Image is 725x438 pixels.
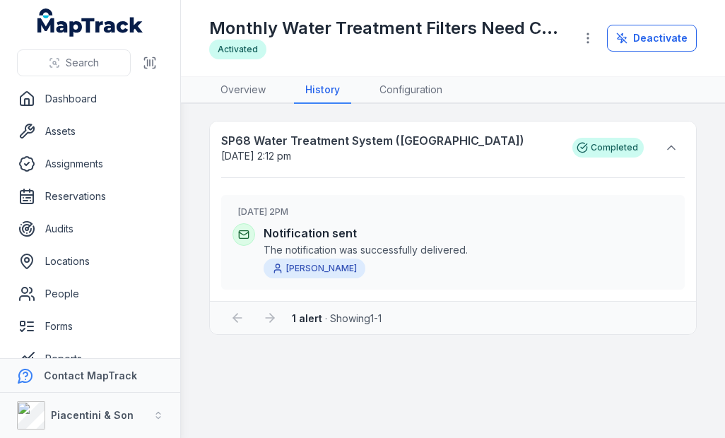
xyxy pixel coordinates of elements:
a: Reservations [11,182,169,211]
span: · Showing 1 - 1 [292,312,382,324]
a: Overview [209,77,277,104]
strong: Piacentini & Son [51,409,134,421]
a: SP68 Water Treatment System ([GEOGRAPHIC_DATA])[DATE] 2:12 pm [221,132,558,163]
a: MapTrack [37,8,143,37]
a: [PERSON_NAME] [264,259,365,278]
span: The notification was successfully delivered. [264,243,673,257]
strong: SP68 Water Treatment System ([GEOGRAPHIC_DATA]) [221,132,558,149]
h3: [DATE] 2PM [238,206,673,218]
span: Search [66,56,99,70]
div: Activated [209,40,266,59]
strong: 1 alert [292,312,322,324]
h1: Monthly Water Treatment Filters Need Changing for [209,17,563,40]
time: 18/8/2025, 2:12:21 pm [221,150,291,162]
strong: Contact MapTrack [44,369,137,381]
a: Assignments [11,150,169,178]
a: Forms [11,312,169,341]
h4: Notification sent [264,225,673,242]
a: Reports [11,345,169,373]
a: Configuration [368,77,454,104]
a: History [294,77,351,104]
a: Assets [11,117,169,146]
a: Audits [11,215,169,243]
button: Deactivate [607,25,697,52]
a: People [11,280,169,308]
span: [DATE] 2:12 pm [221,150,291,162]
a: Locations [11,247,169,276]
div: Completed [572,138,644,158]
button: Search [17,49,131,76]
a: Dashboard [11,85,169,113]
